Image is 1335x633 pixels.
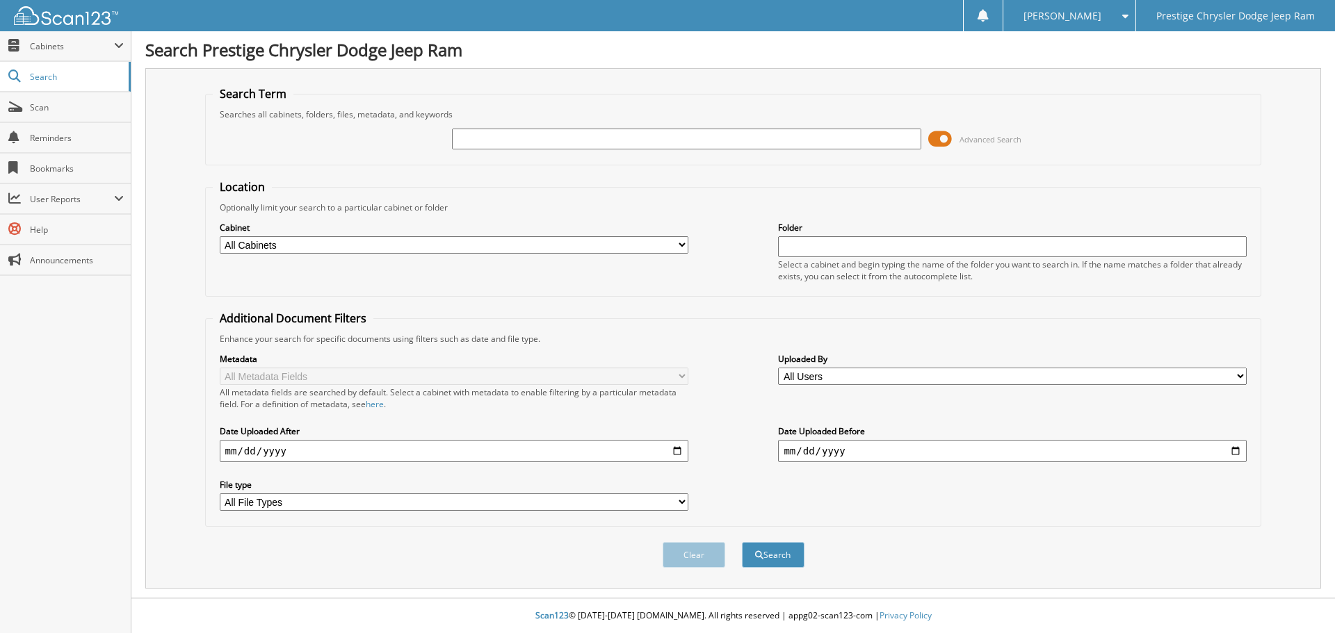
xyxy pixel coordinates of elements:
input: start [220,440,688,462]
span: Reminders [30,132,124,144]
input: end [778,440,1247,462]
legend: Additional Document Filters [213,311,373,326]
label: Cabinet [220,222,688,233]
label: Folder [778,222,1247,233]
div: All metadata fields are searched by default. Select a cabinet with metadata to enable filtering b... [220,386,688,410]
label: Date Uploaded After [220,425,688,437]
span: Scan [30,101,124,113]
div: Optionally limit your search to a particular cabinet or folder [213,202,1254,213]
span: Advanced Search [960,134,1021,145]
label: Metadata [220,353,688,365]
legend: Search Term [213,86,293,101]
span: User Reports [30,193,114,205]
span: Bookmarks [30,163,124,174]
a: Privacy Policy [880,609,932,621]
a: here [366,398,384,410]
label: File type [220,479,688,491]
button: Search [742,542,804,568]
span: Cabinets [30,40,114,52]
label: Date Uploaded Before [778,425,1247,437]
div: Enhance your search for specific documents using filters such as date and file type. [213,333,1254,345]
span: Scan123 [535,609,569,621]
span: Announcements [30,254,124,266]
h1: Search Prestige Chrysler Dodge Jeep Ram [145,38,1321,61]
img: scan123-logo-white.svg [14,6,118,25]
div: Searches all cabinets, folders, files, metadata, and keywords [213,108,1254,120]
label: Uploaded By [778,353,1247,365]
div: Select a cabinet and begin typing the name of the folder you want to search in. If the name match... [778,258,1247,282]
legend: Location [213,179,272,195]
button: Clear [663,542,725,568]
span: Search [30,71,122,83]
div: © [DATE]-[DATE] [DOMAIN_NAME]. All rights reserved | appg02-scan123-com | [131,599,1335,633]
span: Help [30,224,124,236]
span: Prestige Chrysler Dodge Jeep Ram [1156,12,1315,20]
span: [PERSON_NAME] [1023,12,1101,20]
